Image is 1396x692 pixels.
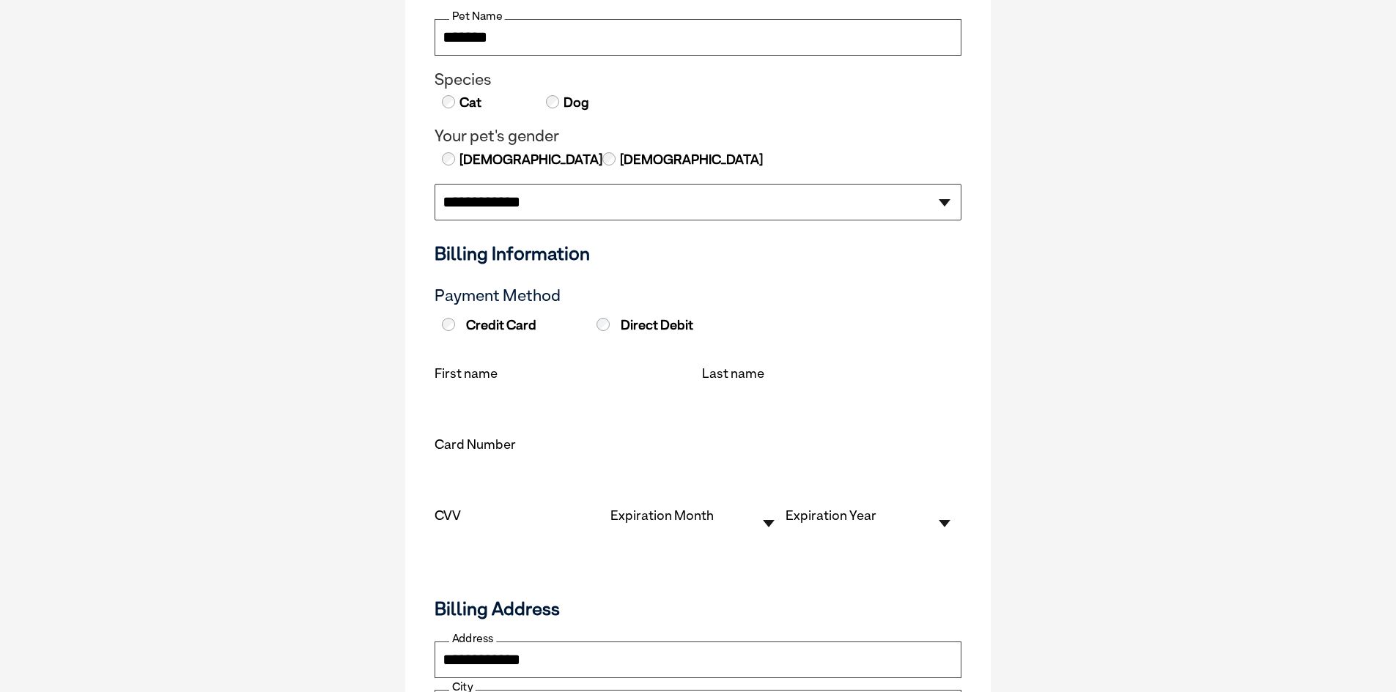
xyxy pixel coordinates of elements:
[597,318,610,331] input: Direct Debit
[786,507,876,523] label: Expiration Year
[435,598,961,620] h3: Billing Address
[435,70,961,89] legend: Species
[435,365,498,381] label: First name
[442,318,455,331] input: Credit Card
[449,633,496,646] label: Address
[610,507,714,523] label: Expiration Month
[435,127,961,146] legend: Your pet's gender
[435,436,516,452] label: Card Number
[618,150,763,169] label: [DEMOGRAPHIC_DATA]
[593,317,744,333] label: Direct Debit
[435,242,961,264] h3: Billing Information
[458,150,602,169] label: [DEMOGRAPHIC_DATA]
[458,93,481,112] label: Cat
[435,507,461,523] label: CVV
[435,286,961,305] h3: Payment Method
[702,365,764,381] label: Last name
[438,317,589,333] label: Credit Card
[562,93,589,112] label: Dog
